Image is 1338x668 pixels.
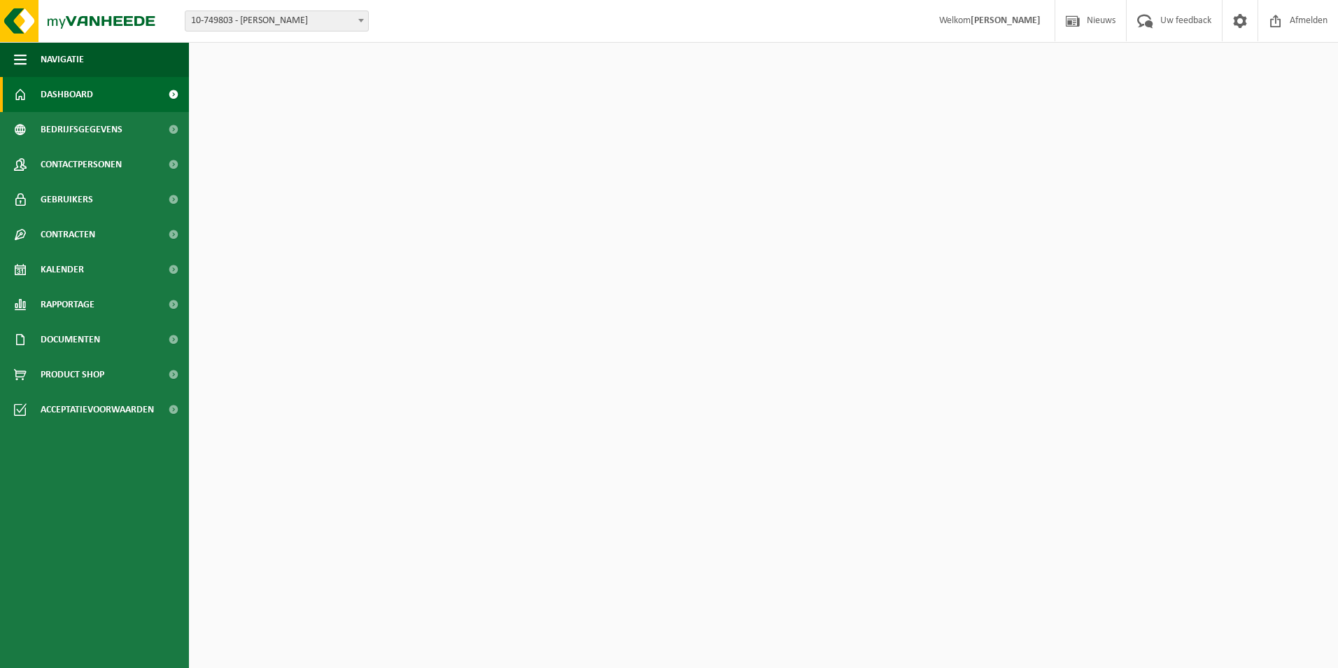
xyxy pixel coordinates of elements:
[41,182,93,217] span: Gebruikers
[41,147,122,182] span: Contactpersonen
[971,15,1041,26] strong: [PERSON_NAME]
[185,11,368,31] span: 10-749803 - VANACKER WIM - DADIZELE
[41,322,100,357] span: Documenten
[41,112,122,147] span: Bedrijfsgegevens
[41,217,95,252] span: Contracten
[41,392,154,427] span: Acceptatievoorwaarden
[41,252,84,287] span: Kalender
[41,77,93,112] span: Dashboard
[185,11,369,32] span: 10-749803 - VANACKER WIM - DADIZELE
[41,287,94,322] span: Rapportage
[41,42,84,77] span: Navigatie
[41,357,104,392] span: Product Shop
